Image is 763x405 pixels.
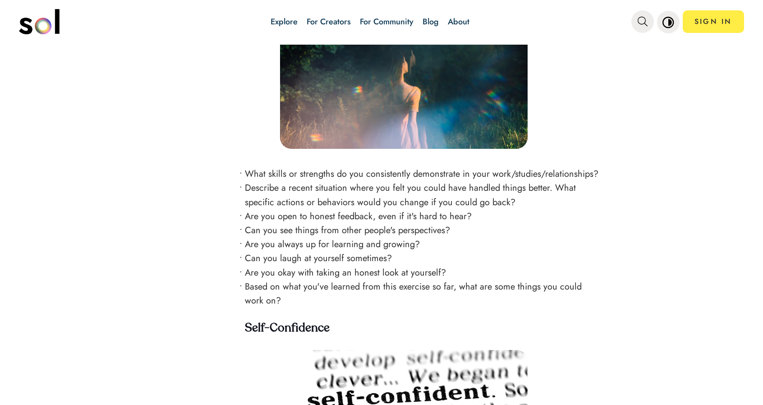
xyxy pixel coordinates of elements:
span: Can you laugh at yourself sometimes? [245,252,392,265]
span: What skills or strengths do you consistently demonstrate in your work/studies/relationships? [245,167,598,180]
nav: main navigation [19,6,744,37]
a: SIGN IN [683,10,744,33]
a: Explore [271,16,298,28]
a: For Creators [307,16,351,28]
img: logo [19,9,60,34]
img: AD_4nXeSnizSJdkNzIUMdYfu7wgrYMYphOymdEI17fP2-w-QFLScaavOA1la7PKzTHLpY594Mdj2xKeZVQq32akC5fy8LzURC... [280,9,528,149]
span: Are you open to honest feedback, even if it's hard to hear? [245,210,472,223]
span: Can you see things from other people's perspectives? [245,224,450,237]
a: About [448,16,469,28]
a: For Community [360,16,414,28]
span: Are you okay with taking an honest look at yourself? [245,266,446,279]
span: Describe a recent situation where you felt you could have handled things better. What specific ac... [245,181,576,208]
span: Are you always up for learning and growing? [245,238,420,251]
a: Blog [423,16,439,28]
span: Based on what you've learned from this exercise so far, what are some things you could work on? [245,280,582,307]
strong: Self-Confidence [245,322,330,334]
